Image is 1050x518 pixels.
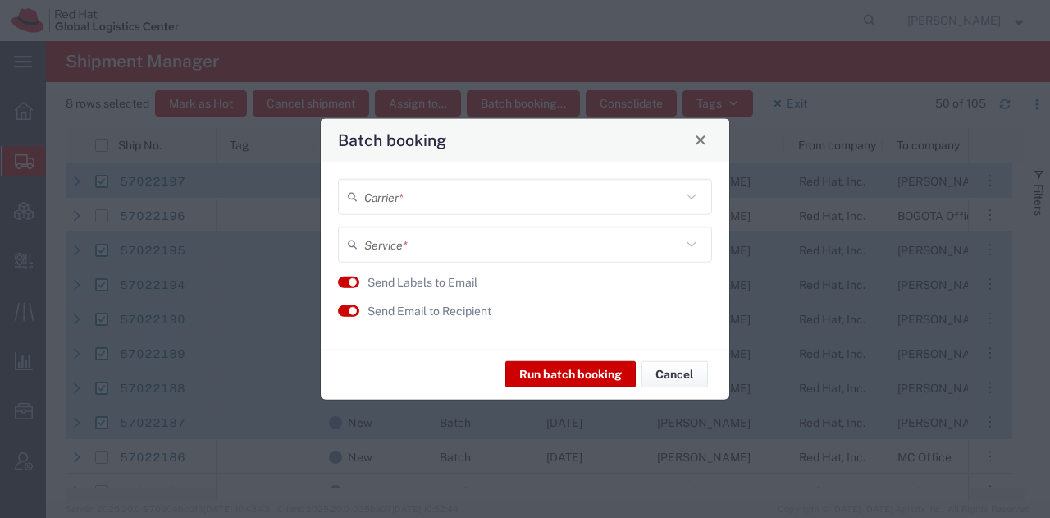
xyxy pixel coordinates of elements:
button: Cancel [641,361,708,387]
h4: Batch booking [338,128,446,152]
button: Close [689,128,712,151]
label: Send Email to Recipient [367,302,491,319]
label: Send Labels to Email [367,273,477,291]
button: Run batch booking [505,361,636,387]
